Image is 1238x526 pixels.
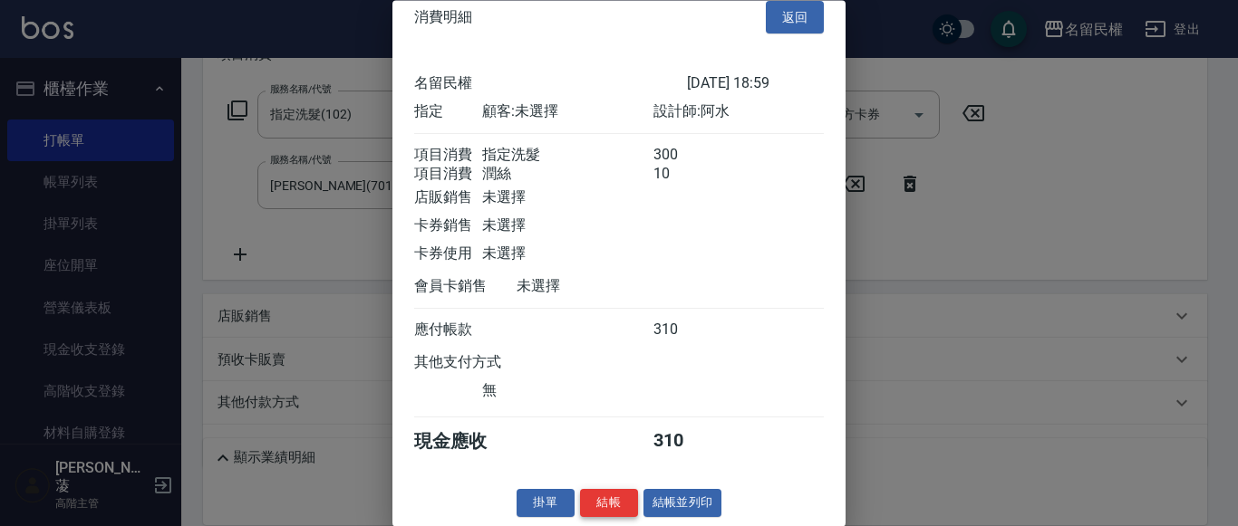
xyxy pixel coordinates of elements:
[580,490,638,518] button: 結帳
[766,1,824,34] button: 返回
[653,321,721,340] div: 310
[414,245,482,264] div: 卡券使用
[653,430,721,454] div: 310
[517,278,687,297] div: 未選擇
[414,189,482,208] div: 店販銷售
[414,166,482,185] div: 項目消費
[653,166,721,185] div: 10
[414,321,482,340] div: 應付帳款
[517,490,575,518] button: 掛單
[482,103,653,122] div: 顧客: 未選擇
[414,75,687,94] div: 名留民權
[653,147,721,166] div: 300
[482,147,653,166] div: 指定洗髮
[482,245,653,264] div: 未選擇
[643,490,722,518] button: 結帳並列印
[482,166,653,185] div: 潤絲
[414,217,482,236] div: 卡券銷售
[482,189,653,208] div: 未選擇
[653,103,824,122] div: 設計師: 阿水
[482,217,653,236] div: 未選擇
[482,382,653,401] div: 無
[414,354,551,373] div: 其他支付方式
[687,75,824,94] div: [DATE] 18:59
[414,430,517,454] div: 現金應收
[414,278,517,297] div: 會員卡銷售
[414,147,482,166] div: 項目消費
[414,103,482,122] div: 指定
[414,8,472,26] span: 消費明細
